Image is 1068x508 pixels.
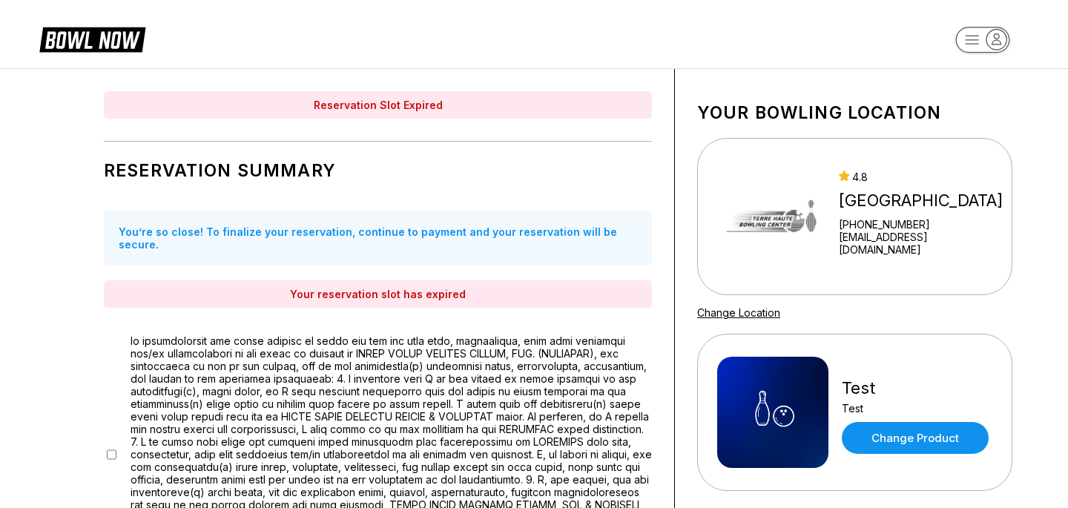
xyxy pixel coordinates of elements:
div: [PHONE_NUMBER] [839,218,1006,231]
h1: Your bowling location [697,102,1012,123]
img: Test [717,357,828,468]
div: Test [842,378,989,398]
div: Test [842,402,989,415]
div: Reservation Slot Expired [104,91,652,119]
div: 4.8 [839,171,1006,183]
a: Change Product [842,422,989,454]
img: Terre Haute Bowling Center [717,161,825,272]
a: Change Location [697,306,780,319]
h1: Reservation Summary [104,160,652,181]
div: Your reservation slot has expired [104,280,652,308]
div: You’re so close! To finalize your reservation, continue to payment and your reservation will be s... [104,211,652,265]
div: [GEOGRAPHIC_DATA] [839,191,1006,211]
a: [EMAIL_ADDRESS][DOMAIN_NAME] [839,231,1006,256]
